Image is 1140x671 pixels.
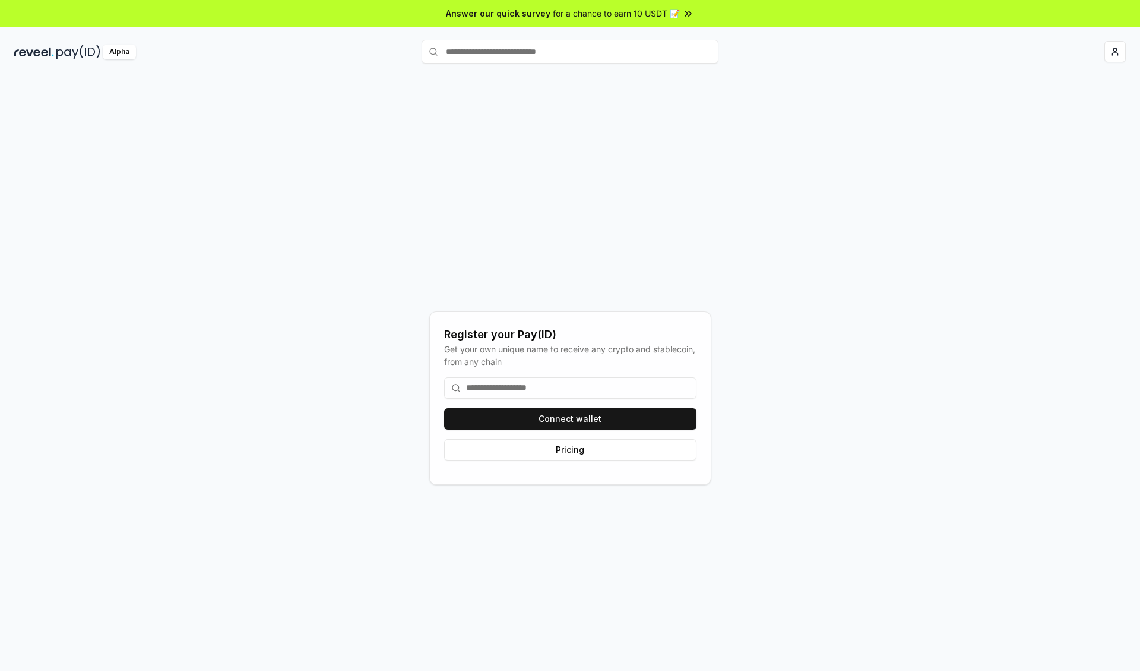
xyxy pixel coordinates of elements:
img: pay_id [56,45,100,59]
button: Pricing [444,439,696,461]
img: reveel_dark [14,45,54,59]
span: for a chance to earn 10 USDT 📝 [553,7,680,20]
div: Alpha [103,45,136,59]
span: Answer our quick survey [446,7,550,20]
div: Get your own unique name to receive any crypto and stablecoin, from any chain [444,343,696,368]
div: Register your Pay(ID) [444,326,696,343]
button: Connect wallet [444,408,696,430]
